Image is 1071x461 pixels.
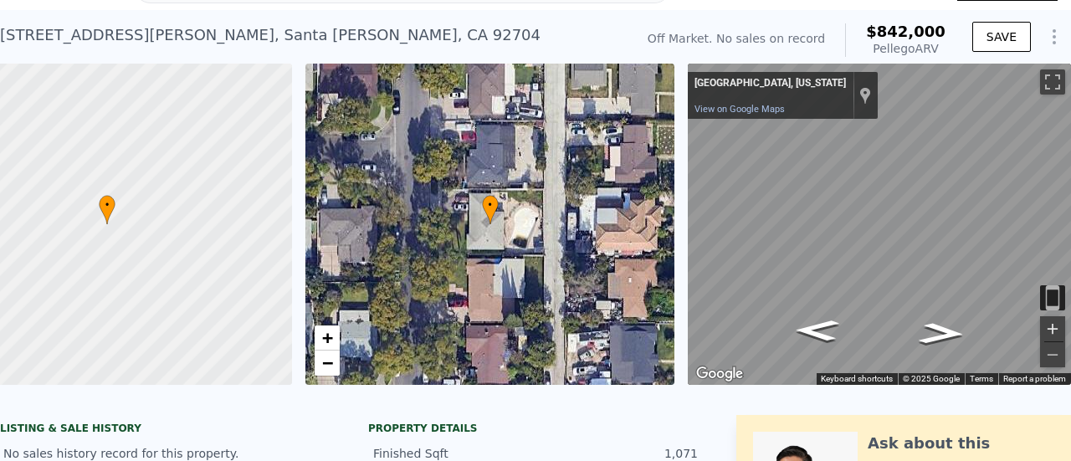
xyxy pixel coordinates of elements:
div: Street View [688,64,1071,385]
a: View on Google Maps [694,104,785,115]
button: Toggle motion tracking [1040,285,1065,310]
div: Map [688,64,1071,385]
a: Terms (opens in new tab) [970,374,993,383]
path: Go North [899,318,985,350]
div: Off Market. No sales on record [648,30,825,47]
div: • [482,195,499,224]
button: Zoom in [1040,316,1065,341]
span: − [321,352,332,373]
button: Keyboard shortcuts [821,373,893,385]
a: Show location on map [859,86,871,105]
span: • [99,197,115,213]
div: Pellego ARV [866,40,945,57]
span: $842,000 [866,23,945,40]
div: • [99,195,115,224]
a: Report a problem [1003,374,1066,383]
span: + [321,327,332,348]
button: SAVE [972,22,1031,52]
button: Toggle fullscreen view [1040,69,1065,95]
path: Go South [776,315,858,346]
a: Open this area in Google Maps (opens a new window) [692,363,747,385]
button: Zoom out [1040,342,1065,367]
a: Zoom out [315,351,340,376]
img: Google [692,363,747,385]
div: Property details [368,422,703,435]
span: • [482,197,499,213]
a: Zoom in [315,325,340,351]
button: Show Options [1038,20,1071,54]
span: © 2025 Google [903,374,960,383]
div: [GEOGRAPHIC_DATA], [US_STATE] [694,77,846,90]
